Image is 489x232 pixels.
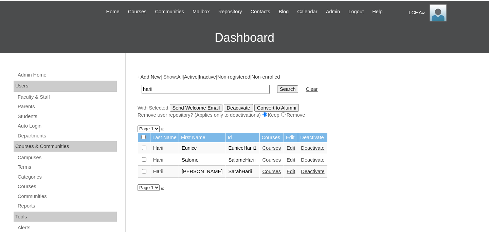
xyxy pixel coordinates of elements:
a: Deactivate [301,145,324,151]
td: Salome [179,154,225,166]
div: Users [14,81,117,92]
a: Deactivate [301,157,324,163]
td: EuniceHarii1 [225,143,259,154]
a: » [161,126,164,131]
a: Categories [17,173,117,181]
a: Communities [17,192,117,201]
a: Logout [345,8,367,16]
a: Help [369,8,386,16]
a: Parents [17,102,117,111]
a: Courses [262,157,281,163]
a: Edit [287,157,295,163]
a: Contacts [247,8,274,16]
a: Clear [306,86,318,92]
td: Id [225,133,259,143]
td: Harii [150,143,179,154]
a: Reports [17,202,117,210]
a: Admin Home [17,71,117,79]
a: Terms [17,163,117,171]
div: With Selected: [138,104,474,119]
span: Help [372,8,382,16]
a: Campuses [17,153,117,162]
div: LCHA [409,4,482,21]
div: + | Show: | | | | [138,73,474,118]
a: Home [103,8,123,16]
td: First Name [179,133,225,143]
input: Convert to Alumni [254,104,299,112]
td: Harii [150,166,179,178]
a: Blog [275,8,292,16]
img: LCHA Admin [430,4,447,21]
a: Courses [17,182,117,191]
span: Home [106,8,120,16]
a: Non-enrolled [252,74,280,80]
span: Logout [348,8,364,16]
a: Courses [262,169,281,174]
a: Courses [262,145,281,151]
td: Edit [284,133,298,143]
h3: Dashboard [3,22,486,53]
a: All [177,74,183,80]
input: Send Welcome Email [170,104,223,112]
td: Courses [260,133,284,143]
a: Edit [287,145,295,151]
span: Admin [326,8,340,16]
span: Repository [218,8,242,16]
td: Deactivate [298,133,327,143]
div: Tools [14,212,117,222]
a: Faculty & Staff [17,93,117,101]
a: Students [17,112,117,121]
a: Non-registered [217,74,250,80]
a: Mailbox [189,8,213,16]
a: Edit [287,169,295,174]
a: Add New [141,74,161,80]
td: Eunice [179,143,225,154]
span: Contacts [251,8,270,16]
td: SalomeHarii [225,154,259,166]
a: Calendar [294,8,321,16]
a: Departments [17,132,117,140]
a: » [161,185,164,190]
input: Search [142,85,270,94]
input: Search [277,85,298,93]
a: Courses [125,8,150,16]
div: Remove user repository? (Applies only to deactivations) Keep Remove [138,112,474,119]
td: [PERSON_NAME] [179,166,225,178]
a: Admin [323,8,344,16]
a: Inactive [199,74,216,80]
td: Last Name [150,133,179,143]
span: Courses [128,8,147,16]
a: Communities [151,8,187,16]
a: Auto Login [17,122,117,130]
span: Calendar [297,8,317,16]
input: Deactivate [224,104,253,112]
a: Repository [215,8,246,16]
td: SarahHarii [225,166,259,178]
div: Courses & Communities [14,141,117,152]
a: Alerts [17,223,117,232]
a: Active [184,74,198,80]
span: Blog [279,8,289,16]
span: Communities [155,8,184,16]
a: Deactivate [301,169,324,174]
span: Mailbox [193,8,210,16]
td: Harii [150,154,179,166]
